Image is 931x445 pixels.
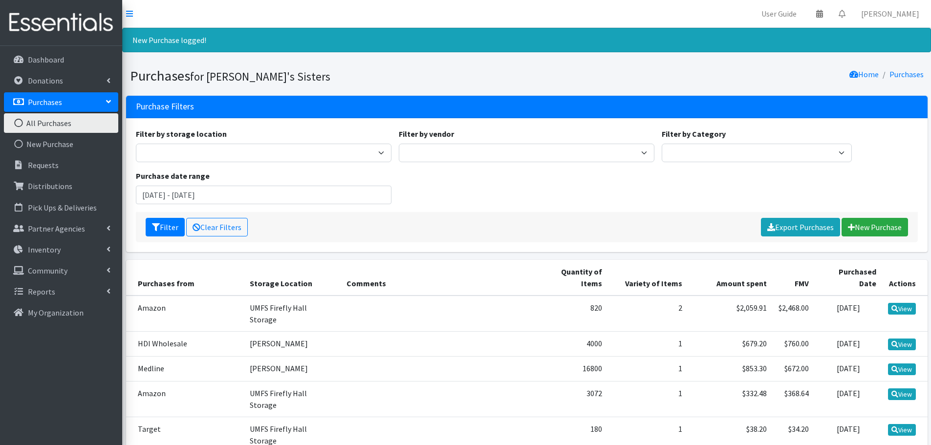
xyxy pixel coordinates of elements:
th: Quantity of Items [534,260,608,296]
label: Purchase date range [136,170,210,182]
td: [DATE] [815,331,882,356]
a: My Organization [4,303,118,322]
th: Actions [882,260,928,296]
a: Reports [4,282,118,301]
td: [PERSON_NAME] [244,331,340,356]
td: $672.00 [773,356,815,381]
td: [DATE] [815,296,882,332]
a: Purchases [889,69,924,79]
a: Dashboard [4,50,118,69]
td: Medline [126,356,244,381]
p: Partner Agencies [28,224,85,233]
td: 1 [608,356,689,381]
td: $853.30 [688,356,773,381]
a: View [888,339,916,350]
a: All Purchases [4,113,118,133]
td: $760.00 [773,331,815,356]
h3: Purchase Filters [136,102,194,112]
td: $2,468.00 [773,296,815,332]
th: Purchases from [126,260,244,296]
td: 1 [608,381,689,417]
a: Donations [4,71,118,90]
a: Home [849,69,879,79]
td: [DATE] [815,381,882,417]
div: New Purchase logged! [122,28,931,52]
a: [PERSON_NAME] [853,4,927,23]
label: Filter by vendor [399,128,454,140]
td: $679.20 [688,331,773,356]
a: Community [4,261,118,280]
a: View [888,303,916,315]
td: [DATE] [815,356,882,381]
p: Requests [28,160,59,170]
a: Distributions [4,176,118,196]
p: Distributions [28,181,72,191]
input: January 1, 2011 - December 31, 2011 [136,186,391,204]
a: View [888,424,916,436]
td: HDI Wholesale [126,331,244,356]
img: HumanEssentials [4,6,118,39]
a: Inventory [4,240,118,259]
h1: Purchases [130,67,523,85]
td: $2,059.91 [688,296,773,332]
a: Purchases [4,92,118,112]
p: Community [28,266,67,275]
td: 1 [608,331,689,356]
p: Donations [28,76,63,85]
th: Storage Location [244,260,340,296]
td: UMFS Firefly Hall Storage [244,296,340,332]
td: 2 [608,296,689,332]
a: User Guide [754,4,804,23]
a: View [888,388,916,400]
td: 4000 [534,331,608,356]
a: Pick Ups & Deliveries [4,198,118,217]
p: Pick Ups & Deliveries [28,203,97,212]
a: Clear Filters [186,218,248,236]
a: Requests [4,155,118,175]
label: Filter by storage location [136,128,227,140]
td: Amazon [126,381,244,417]
th: Comments [341,260,534,296]
td: 16800 [534,356,608,381]
td: 820 [534,296,608,332]
td: UMFS Firefly Hall Storage [244,381,340,417]
a: View [888,363,916,375]
p: Purchases [28,97,62,107]
button: Filter [146,218,185,236]
small: for [PERSON_NAME]'s Sisters [190,69,330,84]
a: Partner Agencies [4,219,118,238]
th: FMV [773,260,815,296]
p: Reports [28,287,55,297]
th: Amount spent [688,260,773,296]
td: [PERSON_NAME] [244,356,340,381]
a: Export Purchases [761,218,840,236]
th: Variety of Items [608,260,689,296]
label: Filter by Category [662,128,726,140]
a: New Purchase [842,218,908,236]
td: 3072 [534,381,608,417]
p: Inventory [28,245,61,254]
td: $368.64 [773,381,815,417]
th: Purchased Date [815,260,882,296]
td: Amazon [126,296,244,332]
td: $332.48 [688,381,773,417]
p: Dashboard [28,55,64,64]
p: My Organization [28,308,84,318]
a: New Purchase [4,134,118,154]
